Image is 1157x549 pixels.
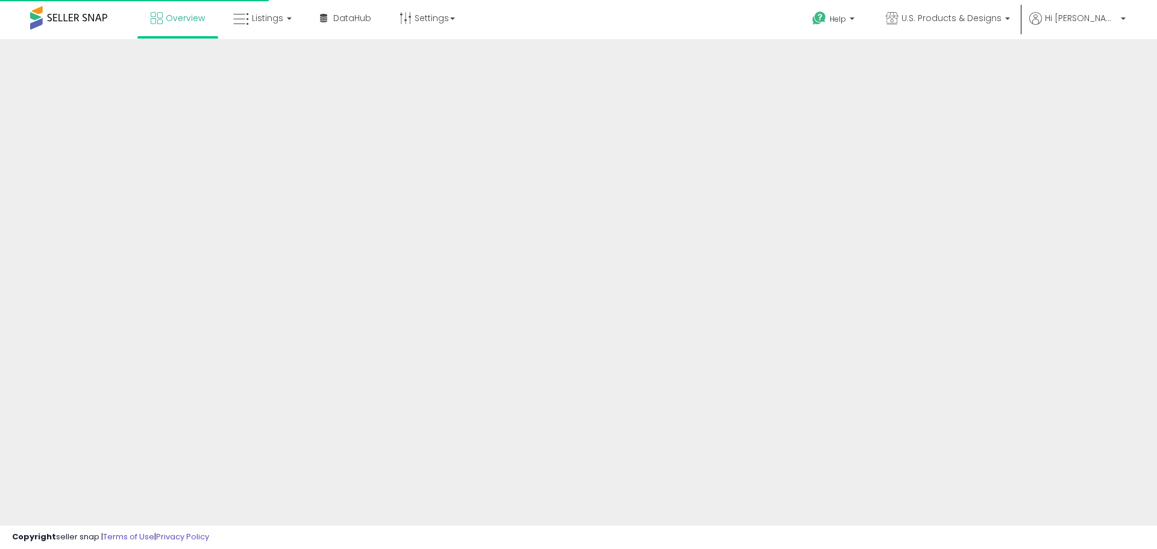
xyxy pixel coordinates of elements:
span: U.S. Products & Designs [901,12,1002,24]
a: Terms of Use [103,531,154,542]
span: Hi [PERSON_NAME] [1045,12,1117,24]
span: DataHub [333,12,371,24]
span: Overview [166,12,205,24]
a: Privacy Policy [156,531,209,542]
span: Help [830,14,846,24]
a: Help [803,2,867,39]
i: Get Help [812,11,827,26]
div: seller snap | | [12,532,209,543]
strong: Copyright [12,531,56,542]
a: Hi [PERSON_NAME] [1029,12,1126,39]
span: Listings [252,12,283,24]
